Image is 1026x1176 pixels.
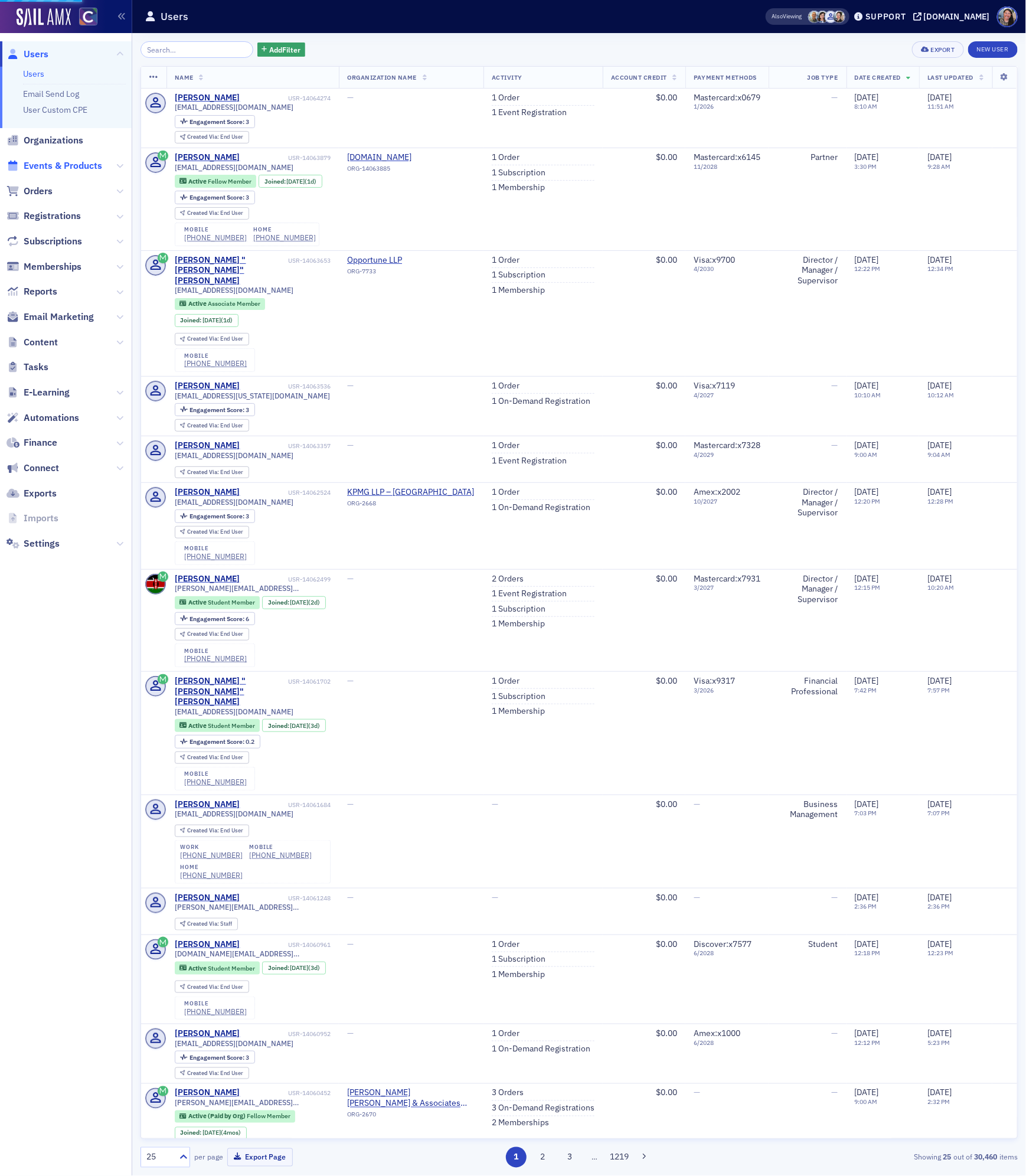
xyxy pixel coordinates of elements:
div: [PERSON_NAME] [175,1028,240,1039]
a: 1 Order [492,1028,519,1039]
time: 11:51 AM [927,102,954,110]
span: Mastercard : x7328 [694,440,760,450]
time: 12:28 PM [927,497,953,505]
a: [PHONE_NUMBER] [184,552,247,561]
span: Date Created [855,73,901,81]
span: 4 / 2027 [694,391,760,399]
span: [DATE] [855,486,879,497]
div: USR-14063653 [288,257,331,264]
a: 3 On-Demand Registrations [492,1103,594,1114]
div: [DOMAIN_NAME] [924,11,990,22]
a: Finance [6,436,57,449]
span: Subscriptions [24,235,82,248]
span: Fellow Member [247,1112,290,1121]
div: End User [187,423,243,429]
a: [PERSON_NAME] "[PERSON_NAME]" [PERSON_NAME] [175,255,286,286]
a: Registrations [6,210,81,223]
div: End User [187,336,243,342]
span: Opportune LLP [347,255,455,266]
time: 9:00 AM [855,450,878,459]
span: Pamela Galey-Coleman [833,11,845,23]
a: 1 Membership [492,182,545,193]
a: [PERSON_NAME] [175,440,240,451]
span: Email Marketing [24,311,94,324]
a: [PERSON_NAME] [175,893,240,903]
div: Engagement Score: 3 [175,191,255,204]
span: Settings [24,537,60,550]
div: [PHONE_NUMBER] [180,851,243,860]
a: [PHONE_NUMBER] [249,851,312,860]
span: — [832,380,838,391]
span: Dan Baer [825,11,837,23]
a: Active Student Member [179,964,254,972]
span: $0.00 [656,380,677,391]
span: — [347,440,354,450]
a: 1 Order [492,440,519,451]
span: Derrol Moorhead [808,11,821,23]
span: — [832,92,838,103]
span: Name [175,73,194,81]
span: Active (Paid by Org) [188,1112,247,1121]
span: Associate Member [208,299,260,308]
span: Viewing [772,12,802,21]
span: Created Via : [187,209,220,217]
div: USR-14063536 [242,383,331,390]
span: [DATE] [927,92,952,103]
span: Events & Products [24,159,102,172]
span: Mastercard : x7931 [694,573,760,584]
a: 1 On-Demand Registration [492,396,590,407]
span: Automations [24,411,79,424]
a: 1 Membership [492,619,545,629]
span: Created Via : [187,133,220,141]
span: Active [188,299,208,308]
div: [PHONE_NUMBER] [184,778,247,786]
a: SailAMX [17,8,71,27]
div: ORG-14063885 [347,165,455,177]
a: [PERSON_NAME] [175,381,240,391]
span: [DATE] [927,254,952,265]
div: 3 [189,194,249,201]
span: Student Member [208,721,255,730]
div: USR-14062524 [242,489,331,496]
span: Registrations [24,210,81,223]
a: 1 On-Demand Registration [492,1044,590,1054]
a: [PHONE_NUMBER] [180,871,243,880]
a: E-Learning [6,386,70,399]
span: $0.00 [656,573,677,584]
span: [DATE] [855,152,879,162]
span: Account Credit [611,73,667,81]
span: [EMAIL_ADDRESS][DOMAIN_NAME] [175,163,294,172]
a: [PERSON_NAME] "[PERSON_NAME]" [PERSON_NAME] [175,676,286,707]
span: [DATE] [927,486,952,497]
div: 3 [189,119,249,125]
img: SailAMX [79,8,97,26]
span: Created Via : [187,468,220,476]
span: [DATE] [855,573,879,584]
span: Activity [492,73,522,81]
time: 10:10 AM [855,391,881,399]
time: 12:15 PM [855,583,881,592]
button: 1 [506,1147,527,1168]
h1: Users [161,9,188,24]
a: 1 Subscription [492,954,545,965]
span: Payment Methods [694,73,757,81]
div: 3 [189,407,249,413]
span: [DATE] [855,92,879,103]
span: Joined : [268,599,290,606]
a: [PERSON_NAME] [PERSON_NAME] & Associates CPAs PC [347,1088,475,1109]
a: Active Student Member [179,599,254,606]
a: Email Send Log [23,89,79,99]
div: Director / Manager / Supervisor [777,574,838,605]
span: [EMAIL_ADDRESS][US_STATE][DOMAIN_NAME] [175,391,331,400]
label: per page [194,1152,223,1162]
span: Student Member [208,598,255,606]
a: 1 Order [492,255,519,266]
a: 1 Order [492,93,519,103]
span: [DATE] [927,380,952,391]
a: Automations [6,411,79,424]
span: $0.00 [656,254,677,265]
div: ORG-2668 [347,499,474,511]
div: USR-14064274 [242,94,331,102]
time: 12:20 PM [855,497,881,505]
